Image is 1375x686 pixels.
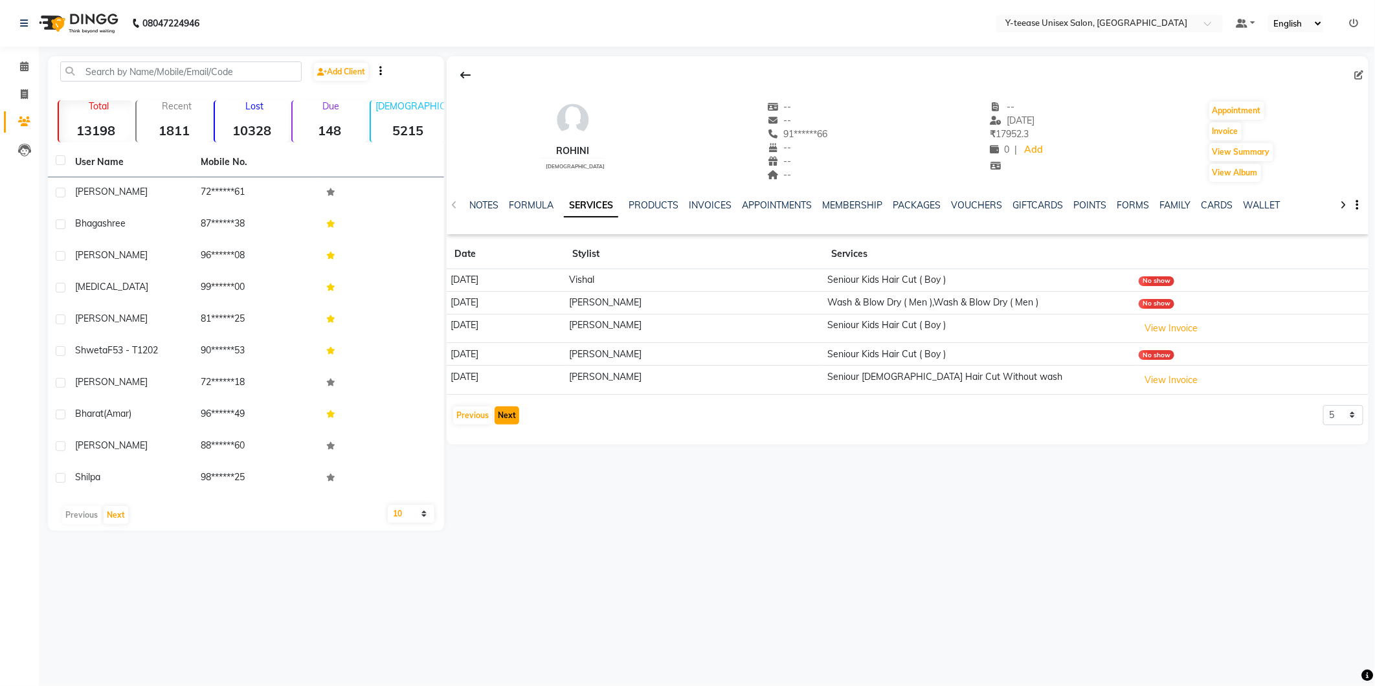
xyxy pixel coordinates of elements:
a: WALLET [1243,199,1280,211]
div: No show [1139,276,1174,286]
div: Rohini [541,144,605,158]
span: | [1014,143,1017,157]
td: [DATE] [447,314,565,343]
a: Add Client [314,63,368,81]
td: [PERSON_NAME] [565,366,824,395]
a: FAMILY [1159,199,1191,211]
td: [PERSON_NAME] [565,291,824,314]
span: -- [767,169,792,181]
th: Services [823,239,1134,269]
p: Lost [220,100,289,112]
a: CARDS [1201,199,1233,211]
span: F53 - t1202 [107,344,158,356]
a: INVOICES [689,199,732,211]
button: View Invoice [1139,318,1203,338]
span: ₹ [990,128,996,140]
span: Bharat [75,408,104,419]
span: -- [767,142,792,153]
span: 0 [990,144,1009,155]
a: MEMBERSHIP [822,199,882,211]
p: [DEMOGRAPHIC_DATA] [376,100,445,112]
span: bhagashree [75,217,126,229]
span: [PERSON_NAME] [75,186,148,197]
span: [PERSON_NAME] [75,249,148,261]
button: View Invoice [1139,370,1203,390]
span: 17952.3 [990,128,1029,140]
div: No show [1139,350,1174,360]
strong: 148 [293,122,366,138]
b: 08047224946 [142,5,199,41]
th: Stylist [565,239,824,269]
a: Add [1022,141,1045,159]
span: -- [990,101,1014,113]
div: No show [1139,299,1174,309]
td: Seniour [DEMOGRAPHIC_DATA] Hair Cut Without wash [823,366,1134,395]
span: Shilpa [75,471,100,483]
p: Recent [142,100,210,112]
span: [PERSON_NAME] [75,376,148,388]
a: PACKAGES [893,199,941,211]
strong: 5215 [371,122,445,138]
a: PRODUCTS [629,199,678,211]
span: -- [767,101,792,113]
p: Total [64,100,133,112]
span: -- [767,115,792,126]
button: Invoice [1209,122,1242,140]
strong: 13198 [59,122,133,138]
strong: 10328 [215,122,289,138]
a: VOUCHERS [951,199,1002,211]
span: [DEMOGRAPHIC_DATA] [546,163,605,170]
td: [DATE] [447,343,565,366]
td: Vishal [565,269,824,292]
a: SERVICES [564,194,618,217]
a: APPOINTMENTS [742,199,812,211]
button: Next [104,506,128,524]
button: View Summary [1209,143,1273,161]
a: FORMS [1117,199,1149,211]
p: Due [295,100,366,112]
th: User Name [67,148,193,177]
strong: 1811 [137,122,210,138]
span: -- [767,155,792,167]
th: Mobile No. [193,148,319,177]
td: Seniour Kids Hair Cut ( Boy ) [823,269,1134,292]
span: [DATE] [990,115,1034,126]
input: Search by Name/Mobile/Email/Code [60,61,302,82]
a: FORMULA [509,199,553,211]
button: Previous [453,406,492,425]
td: [PERSON_NAME] [565,343,824,366]
td: Seniour Kids Hair Cut ( Boy ) [823,314,1134,343]
span: shweta [75,344,107,356]
span: [MEDICAL_DATA] [75,281,148,293]
img: avatar [553,100,592,139]
td: [PERSON_NAME] [565,314,824,343]
button: View Album [1209,164,1261,182]
td: Seniour Kids Hair Cut ( Boy ) [823,343,1134,366]
td: [DATE] [447,291,565,314]
div: Back to Client [452,63,479,87]
th: Date [447,239,565,269]
a: NOTES [469,199,498,211]
button: Next [495,406,519,425]
td: [DATE] [447,366,565,395]
span: [PERSON_NAME] [75,439,148,451]
span: (amar) [104,408,131,419]
td: Wash & Blow Dry ( Men ),Wash & Blow Dry ( Men ) [823,291,1134,314]
span: [PERSON_NAME] [75,313,148,324]
button: Appointment [1209,102,1264,120]
img: logo [33,5,122,41]
td: [DATE] [447,269,565,292]
a: POINTS [1073,199,1106,211]
a: GIFTCARDS [1012,199,1063,211]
